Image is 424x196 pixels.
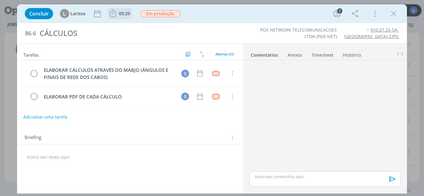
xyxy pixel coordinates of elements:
[332,9,342,19] button: 1
[70,11,85,16] span: Larissa
[41,93,176,101] div: ELABORAR PDF DE CADA CÁLCULO
[180,69,190,78] button: Q
[108,9,132,19] button: 03:29
[181,93,189,100] div: Q
[17,4,407,194] div: dialog
[342,49,361,58] a: Histórico
[60,9,69,18] div: L
[200,51,204,57] img: arrow-down-up.svg
[181,70,189,77] div: Q
[41,66,176,81] div: ELABORAR CÁLCULOS ATRAVÉS DO MABJO (ÂNGULOS E FINAIS DE REDE DOS CABOS)
[311,49,334,58] a: Timesheet
[25,8,53,19] button: Concluir
[140,10,181,18] button: Em produção
[337,8,342,14] div: 1
[25,30,36,37] span: 86.6
[215,52,234,56] span: Abertas 2/2
[119,11,130,16] span: 03:29
[25,134,41,142] span: Briefing
[140,10,180,17] span: Em produção
[23,50,39,58] span: Tarefas
[250,49,278,58] a: Comentários
[344,27,399,39] a: 010.07.25-SA-[GEOGRAPHIC_DATA]-CPFL
[180,92,190,101] button: Q
[260,27,337,39] a: POX NETWORK TELECOMUNICACOES LTDA (POX NET)
[287,52,302,58] div: Anexos
[29,11,49,16] span: Concluir
[60,9,85,18] button: LLarissa
[23,111,68,123] button: Adicionar uma tarefa
[37,26,241,41] div: CÁLCULOS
